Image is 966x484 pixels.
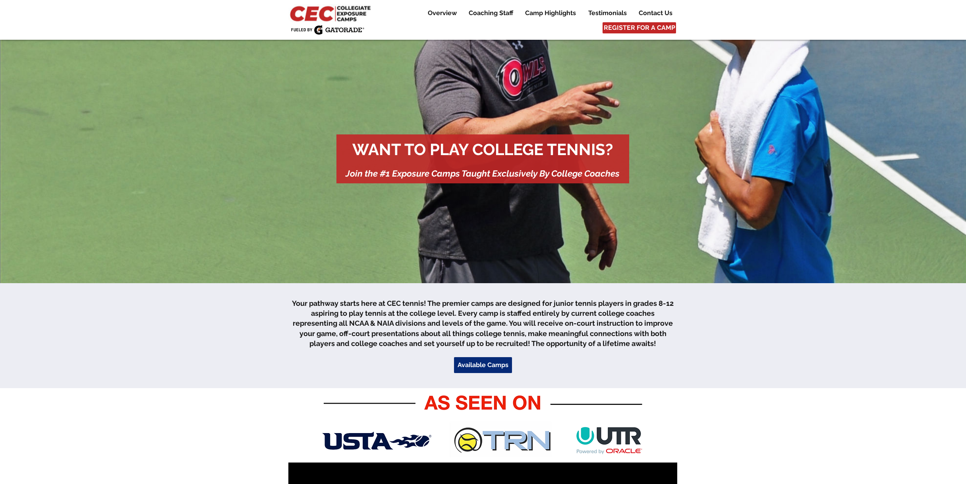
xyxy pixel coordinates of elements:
[454,357,512,373] a: Available Camps
[422,8,462,18] a: Overview
[584,8,631,18] p: Testimonials
[582,8,632,18] a: Testimonials
[321,391,645,457] img: As Seen On CEC .png
[521,8,580,18] p: Camp Highlights
[291,25,364,35] img: Fueled by Gatorade.png
[424,8,461,18] p: Overview
[519,8,582,18] a: Camp Highlights
[604,23,675,32] span: REGISTER FOR A CAMP
[603,22,676,33] a: REGISTER FOR A CAMP
[463,8,519,18] a: Coaching Staff
[288,4,374,22] img: CEC Logo Primary_edited.jpg
[635,8,676,18] p: Contact Us
[346,168,620,179] span: Join the #1 Exposure Camps Taught Exclusively By College Coaches
[292,299,674,348] span: Your pathway starts here at CEC tennis! The premier camps are designed for junior tennis players ...
[458,361,508,369] span: Available Camps
[633,8,678,18] a: Contact Us
[465,8,517,18] p: Coaching Staff
[352,140,613,159] span: WANT TO PLAY COLLEGE TENNIS?
[415,8,678,18] nav: Site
